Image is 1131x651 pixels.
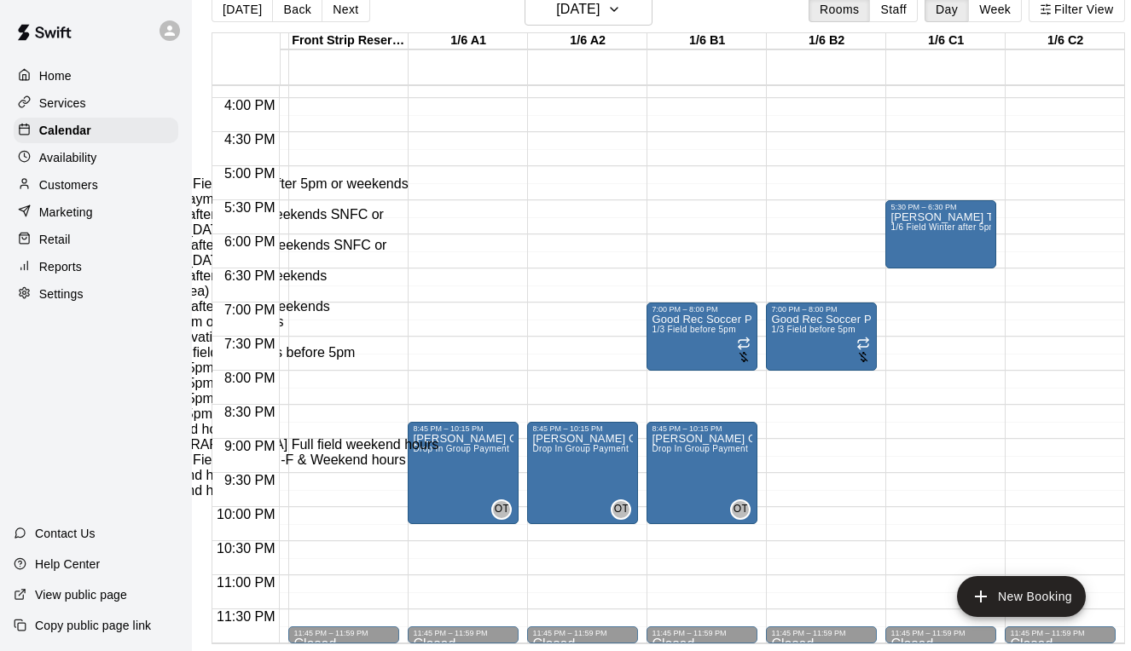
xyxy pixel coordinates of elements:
p: Settings [39,285,84,302]
div: OSC Staff Team [611,499,631,520]
div: 7:00 PM – 8:00 PM [652,305,752,314]
div: 11:45 PM – 11:59 PM: Closed [766,626,877,643]
li: 1/6 Field Winter after 5pm or weekends SNFC or [GEOGRAPHIC_DATA] [89,207,491,238]
p: View public page [35,586,127,603]
li: SNFC or [GEOGRAPHIC_DATA] Full field weekend hours [89,437,491,452]
p: Reports [39,258,82,275]
span: Recurring event [737,337,751,350]
p: Customers [39,176,98,193]
div: 1/6 B2 [767,33,886,49]
p: Home [39,67,72,84]
span: 8:00 PM [220,371,280,385]
li: drop ins 3/7 [89,498,491,514]
p: Marketing [39,204,93,221]
li: 1/3 Field before 5pm [89,391,491,406]
div: 11:45 PM – 11:59 PM: Closed [288,626,399,643]
div: Closed [652,637,752,651]
div: 11:45 PM – 11:59 PM [771,629,872,637]
span: OSC Staff Team [498,499,512,520]
div: 11:45 PM – 11:59 PM [1010,629,1111,637]
li: 1/2 Field before 5pm [89,360,491,376]
span: 11:30 PM [212,609,279,624]
svg: No customers have paid [737,350,751,364]
li: 1/6 Field after 5pm or weekends [89,314,491,330]
span: 11:00 PM [212,575,279,590]
div: 5:30 PM – 6:30 PM [890,203,991,211]
span: OSC Staff Team [737,499,751,520]
div: 7:00 PM – 8:00 PM: Good Rec Soccer Pick up [647,302,757,371]
li: 1/2 Field Winter after 5pm or weekends [89,268,491,284]
p: Contact Us [35,525,96,542]
li: A/V Room Reservation: OSC [89,330,491,345]
span: 5:00 PM [220,166,280,181]
p: Availability [39,149,97,166]
span: 1/3 Field before 5pm [652,325,735,334]
div: Closed [771,637,872,651]
div: 1/6 A2 [528,33,647,49]
div: Front Strip Reservation [289,33,409,49]
div: 7:00 PM – 8:00 PM: Good Rec Soccer Pick up [766,302,877,371]
div: Closed [413,637,513,651]
div: Closed [532,637,633,651]
li: 1/6 Field Weekend hours [89,483,491,498]
div: 5:30 PM – 6:30 PM: JJ Zepka Training SNFC [885,200,996,268]
span: Recurring event [856,337,870,350]
div: 11:45 PM – 11:59 PM: Closed [408,626,519,643]
div: 11:45 PM – 11:59 PM [652,629,752,637]
span: 9:00 PM [220,439,280,453]
div: Closed [1010,637,1111,651]
li: 1/3 Field Weekend hours [89,468,491,483]
div: 1/6 A1 [409,33,528,49]
p: Services [39,95,86,112]
div: 7:00 PM – 8:00 PM [771,305,872,314]
div: OSC Staff Team [730,499,751,520]
span: Drop In Group Payment [652,444,748,453]
span: 7:00 PM [220,302,280,317]
div: 1/6 C1 [886,33,1006,49]
li: Full Field Winter after 5pm or weekends SNFC or [GEOGRAPHIC_DATA] [89,238,491,268]
li: Full field before 5pm [89,406,491,422]
li: SNFC or WA 1/2 field weekdays before 5pm [89,345,491,360]
div: 8:45 PM – 10:15 PM: Manuel's Group [527,422,638,524]
div: 11:45 PM – 11:59 PM [532,629,633,637]
p: Calendar [39,122,91,139]
div: Closed [890,637,991,651]
li: 1/6 Field before 5pm [89,376,491,391]
span: 6:00 PM [220,234,280,249]
li: Drop In (small area) [89,284,491,299]
li: SNFC or WA 1/2 Field Winter after 5pm or weekends [89,176,491,192]
div: Closed [293,637,394,651]
span: OSC Staff Team [618,499,631,520]
div: 11:45 PM – 11:59 PM: Closed [527,626,638,643]
span: 6:30 PM [220,268,280,283]
div: OSC Staff Team [491,499,512,520]
span: 8:30 PM [220,405,280,419]
p: Help Center [35,556,100,573]
div: 11:45 PM – 11:59 PM [890,629,991,637]
li: SNFC or WA 1/3 Field After 5 M-F & Weekend hours [89,452,491,468]
div: 1/6 B1 [647,33,767,49]
div: 11:45 PM – 11:59 PM: Closed [647,626,757,643]
p: Copy public page link [35,617,151,634]
span: 9:30 PM [220,473,280,487]
span: OT [734,501,748,518]
li: Drop In Group Payment [89,192,491,207]
span: 5:30 PM [220,200,280,215]
button: add [957,576,1086,617]
div: 11:45 PM – 11:59 PM: Closed [885,626,996,643]
span: OT [614,501,629,518]
span: 4:30 PM [220,132,280,147]
span: OT [495,501,509,518]
div: 8:45 PM – 10:15 PM: Manuel's Group [647,422,757,524]
span: Drop In Group Payment [532,444,629,453]
div: 8:45 PM – 10:15 PM [652,424,752,433]
li: Full field weekend hours [89,422,491,437]
div: 11:45 PM – 11:59 PM [413,629,513,637]
span: 10:30 PM [212,541,279,556]
div: 8:45 PM – 10:15 PM [532,424,633,433]
svg: No customers have paid [856,350,870,364]
div: 1/6 C2 [1006,33,1125,49]
span: 4:00 PM [220,98,280,112]
div: 11:45 PM – 11:59 PM: Closed [1005,626,1116,643]
li: Full Field Winter after 5pm or weekends [89,299,491,314]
